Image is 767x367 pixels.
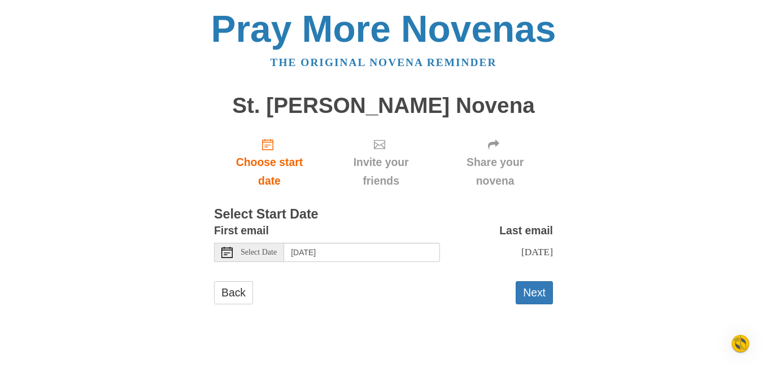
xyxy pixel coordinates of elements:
[211,8,556,50] a: Pray More Novenas
[214,221,269,240] label: First email
[499,221,553,240] label: Last email
[448,153,542,190] span: Share your novena
[225,153,313,190] span: Choose start date
[325,129,437,196] div: Click "Next" to confirm your start date first.
[214,94,553,118] h1: St. [PERSON_NAME] Novena
[214,129,325,196] a: Choose start date
[271,56,497,68] a: The original novena reminder
[437,129,553,196] div: Click "Next" to confirm your start date first.
[521,246,553,257] span: [DATE]
[336,153,426,190] span: Invite your friends
[214,281,253,304] a: Back
[214,207,553,222] h3: Select Start Date
[241,248,277,256] span: Select Date
[516,281,553,304] button: Next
